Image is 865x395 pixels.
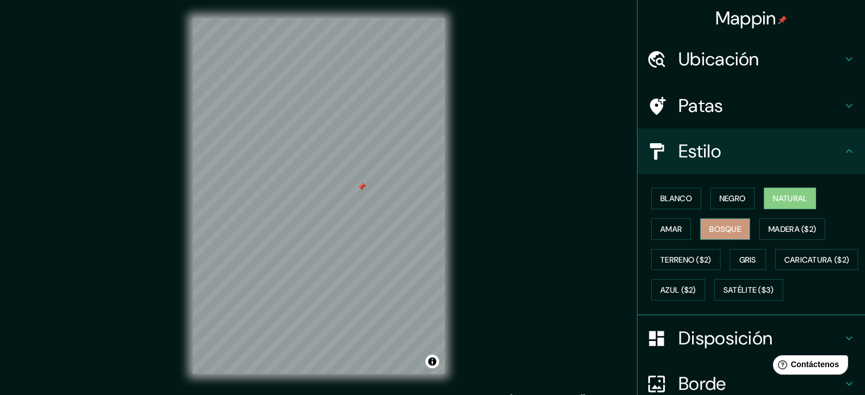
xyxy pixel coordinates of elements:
div: Patas [638,83,865,128]
div: Disposición [638,315,865,361]
button: Activar o desactivar atribución [425,355,439,368]
button: Madera ($2) [759,218,825,240]
font: Madera ($2) [768,224,816,234]
font: Estilo [678,139,721,163]
iframe: Lanzador de widgets de ayuda [764,351,852,382]
font: Caricatura ($2) [784,255,850,265]
font: Amar [660,224,682,234]
font: Satélite ($3) [723,285,774,296]
font: Negro [719,193,746,203]
button: Amar [651,218,691,240]
button: Azul ($2) [651,279,705,301]
font: Terreno ($2) [660,255,711,265]
font: Natural [773,193,807,203]
button: Gris [730,249,766,271]
font: Gris [739,255,756,265]
font: Bosque [709,224,741,234]
button: Caricatura ($2) [775,249,859,271]
div: Ubicación [638,36,865,82]
button: Satélite ($3) [714,279,783,301]
canvas: Mapa [193,18,445,374]
button: Blanco [651,188,701,209]
div: Estilo [638,128,865,174]
button: Natural [764,188,816,209]
font: Ubicación [678,47,759,71]
button: Negro [710,188,755,209]
img: pin-icon.png [778,15,787,24]
button: Terreno ($2) [651,249,721,271]
font: Azul ($2) [660,285,696,296]
font: Blanco [660,193,692,203]
font: Disposición [678,326,772,350]
font: Patas [678,94,723,118]
font: Mappin [715,6,776,30]
button: Bosque [700,218,750,240]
